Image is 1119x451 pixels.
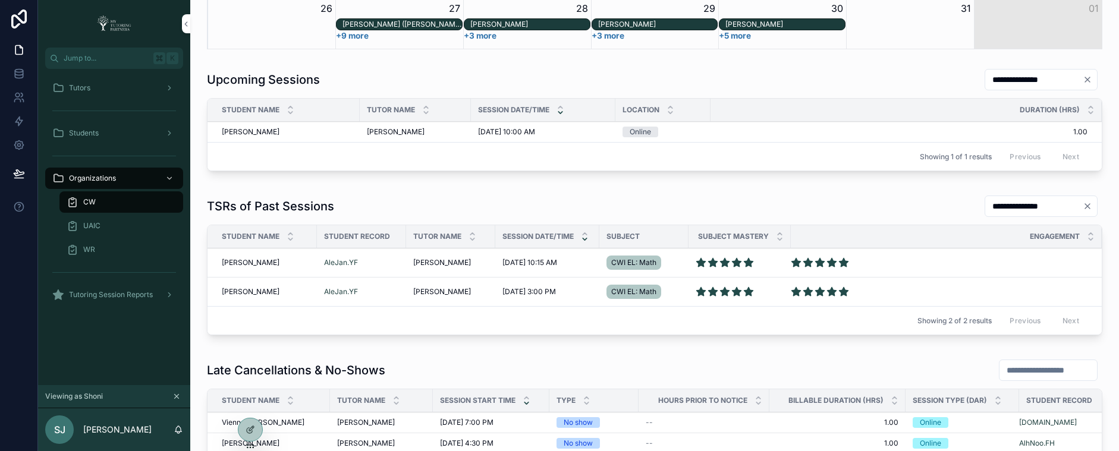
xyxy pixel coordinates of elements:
[630,127,651,137] div: Online
[222,439,323,448] a: [PERSON_NAME]
[557,396,576,405] span: Type
[698,232,769,241] span: Subject Mastery
[725,20,845,29] div: [PERSON_NAME]
[45,77,183,99] a: Tutors
[59,191,183,213] a: CW
[222,418,323,427] a: Vienna [PERSON_NAME]
[45,392,103,401] span: Viewing as Shoni
[324,232,390,241] span: Student Record
[222,287,310,297] a: [PERSON_NAME]
[913,417,1012,428] a: Online
[646,418,653,427] span: --
[646,418,762,427] a: --
[606,232,640,241] span: Subject
[45,48,183,69] button: Jump to...K
[440,396,516,405] span: Session Start Time
[83,221,100,231] span: UAIC
[440,439,494,448] span: [DATE] 4:30 PM
[168,53,177,63] span: K
[449,1,460,15] button: 27
[59,215,183,236] a: UAIC
[337,418,395,427] span: [PERSON_NAME]
[611,258,656,267] span: CWI EL: Math
[367,105,415,115] span: Tutor Name
[69,174,116,183] span: Organizations
[342,20,462,29] div: [PERSON_NAME] ([PERSON_NAME]) [PERSON_NAME]
[440,439,542,448] a: [DATE] 4:30 PM
[222,127,279,137] span: [PERSON_NAME]
[1019,418,1102,427] a: [DOMAIN_NAME]
[83,424,152,436] p: [PERSON_NAME]
[45,168,183,189] a: Organizations
[324,287,399,297] a: AleJan.YF
[557,417,631,428] a: No show
[1089,1,1099,15] button: 01
[222,418,304,427] span: Vienna [PERSON_NAME]
[413,258,488,267] a: [PERSON_NAME]
[69,128,99,138] span: Students
[413,258,471,267] span: [PERSON_NAME]
[961,1,971,15] button: 31
[207,71,320,88] h1: Upcoming Sessions
[413,287,488,297] a: [PERSON_NAME]
[913,438,1012,449] a: Online
[207,362,385,379] h1: Late Cancellations & No-Shows
[222,105,279,115] span: Student Name
[831,1,843,15] button: 30
[54,422,65,437] span: SJ
[324,258,358,267] span: AleJan.YF
[1019,418,1077,427] a: [DOMAIN_NAME]
[470,20,590,29] div: [PERSON_NAME]
[38,69,190,321] div: scrollable content
[1083,75,1097,84] button: Clear
[320,1,332,15] button: 26
[598,19,718,30] div: Alina Rosales
[598,20,718,29] div: [PERSON_NAME]
[777,418,898,427] a: 1.00
[222,396,279,405] span: Student Name
[576,1,588,15] button: 28
[564,417,593,428] div: No show
[342,19,462,30] div: Lillian (Lilly) Rodriguez
[564,438,593,449] div: No show
[222,258,279,267] span: [PERSON_NAME]
[413,287,471,297] span: [PERSON_NAME]
[920,152,992,162] span: Showing 1 of 1 results
[83,245,95,254] span: WR
[920,438,941,449] div: Online
[703,1,715,15] button: 29
[470,19,590,30] div: John Chavez
[1019,439,1102,448] a: AlhNoo.FH
[646,439,762,448] a: --
[913,396,987,405] span: Session Type (DAR)
[83,197,96,207] span: CW
[1026,396,1092,405] span: Student Record
[711,127,1087,137] span: 1.00
[324,287,358,297] a: AleJan.YF
[69,290,153,299] span: Tutoring Session Reports
[324,258,399,267] a: AleJan.YF
[367,127,425,137] span: [PERSON_NAME]
[502,287,592,297] a: [DATE] 3:00 PM
[45,284,183,305] a: Tutoring Session Reports
[337,418,426,427] a: [PERSON_NAME]
[222,232,279,241] span: Student Name
[337,439,395,448] span: [PERSON_NAME]
[59,239,183,260] a: WR
[658,396,747,405] span: Hours prior to notice
[920,417,941,428] div: Online
[777,439,898,448] span: 1.00
[69,83,90,93] span: Tutors
[606,253,681,272] a: CWI EL: Math
[646,439,653,448] span: --
[502,232,574,241] span: Session Date/Time
[1019,439,1055,448] a: AlhNoo.FH
[207,198,334,215] h1: TSRs of Past Sessions
[222,258,310,267] a: [PERSON_NAME]
[592,31,624,40] button: +3 more
[64,53,149,63] span: Jump to...
[502,258,592,267] a: [DATE] 10:15 AM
